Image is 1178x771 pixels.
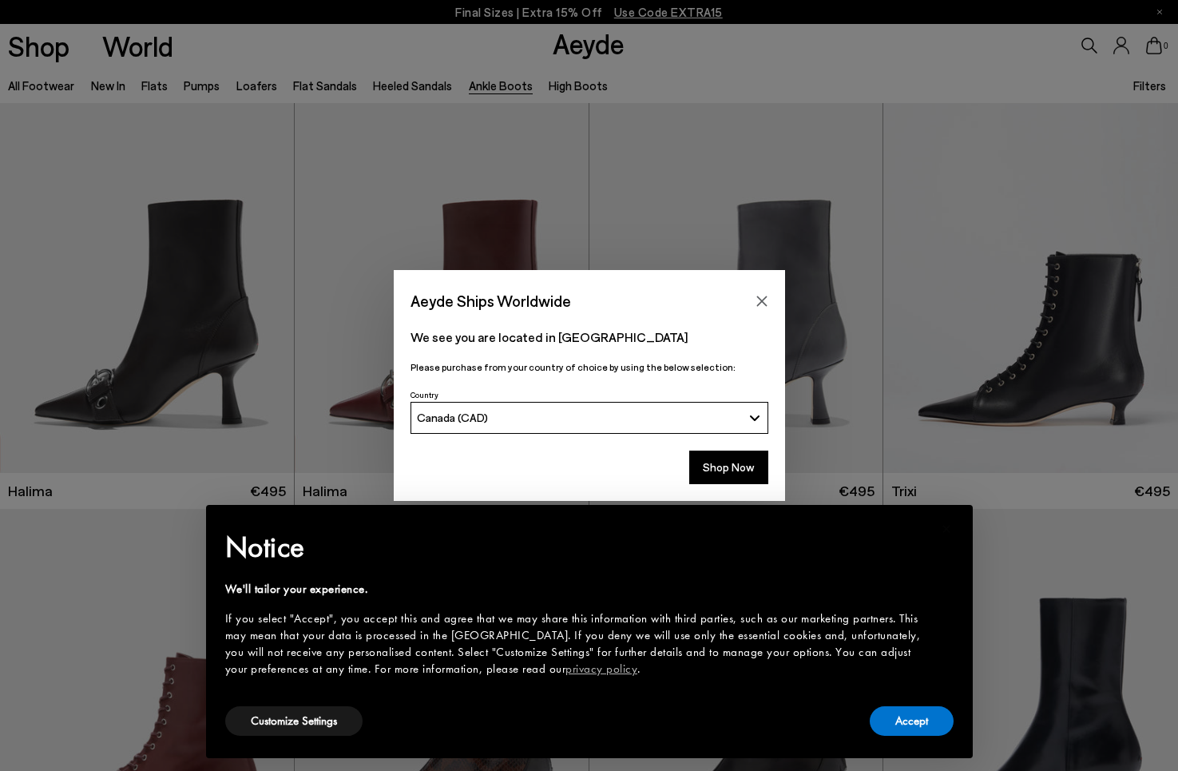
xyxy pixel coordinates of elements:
[750,289,774,313] button: Close
[870,706,954,736] button: Accept
[942,516,952,541] span: ×
[411,360,768,375] p: Please purchase from your country of choice by using the below selection:
[411,287,571,315] span: Aeyde Ships Worldwide
[565,661,637,677] a: privacy policy
[225,581,928,598] div: We'll tailor your experience.
[411,390,438,399] span: Country
[225,527,928,568] h2: Notice
[411,328,768,347] p: We see you are located in [GEOGRAPHIC_DATA]
[928,510,966,548] button: Close this notice
[225,706,363,736] button: Customize Settings
[225,610,928,678] div: If you select "Accept", you accept this and agree that we may share this information with third p...
[689,451,768,484] button: Shop Now
[417,411,488,424] span: Canada (CAD)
